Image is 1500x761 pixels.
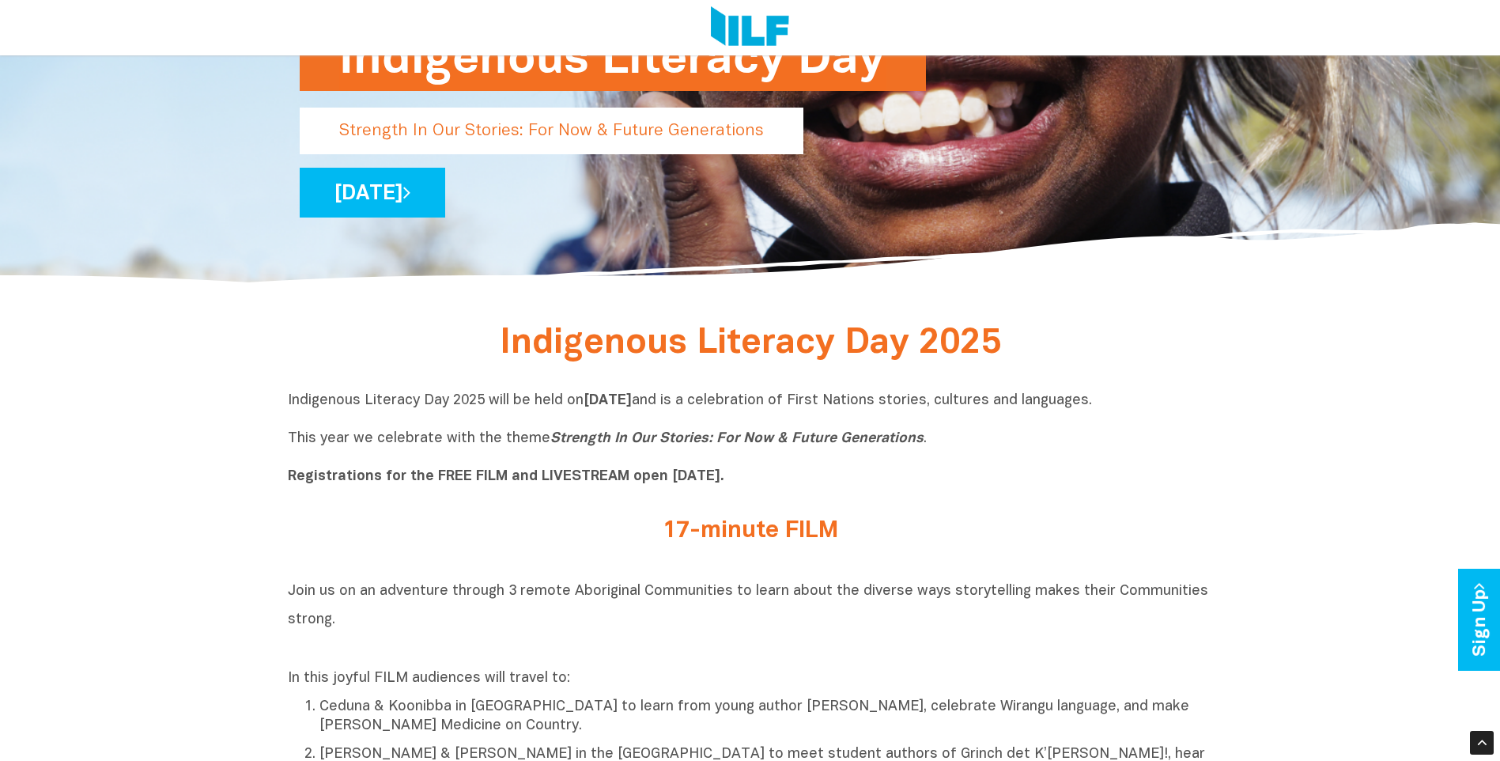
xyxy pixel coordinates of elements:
[1470,731,1494,755] div: Scroll Back to Top
[288,392,1213,487] p: Indigenous Literacy Day 2025 will be held on and is a celebration of First Nations stories, cultu...
[339,27,886,91] h1: Indigenous Literacy Day
[300,108,803,154] p: Strength In Our Stories: For Now & Future Generations
[319,698,1213,736] p: Ceduna & Koonibba in [GEOGRAPHIC_DATA] to learn from young author [PERSON_NAME], celebrate Wirang...
[300,168,445,218] a: [DATE]
[288,470,724,483] b: Registrations for the FREE FILM and LIVESTREAM open [DATE].
[288,669,1213,688] p: In this joyful FILM audiences will travel to:
[550,432,924,445] i: Strength In Our Stories: For Now & Future Generations
[454,518,1047,544] h2: 17-minute FILM
[711,6,789,49] img: Logo
[500,327,1001,360] span: Indigenous Literacy Day 2025
[288,585,1208,627] span: Join us on an adventure through 3 remote Aboriginal Communities to learn about the diverse ways s...
[584,394,632,407] b: [DATE]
